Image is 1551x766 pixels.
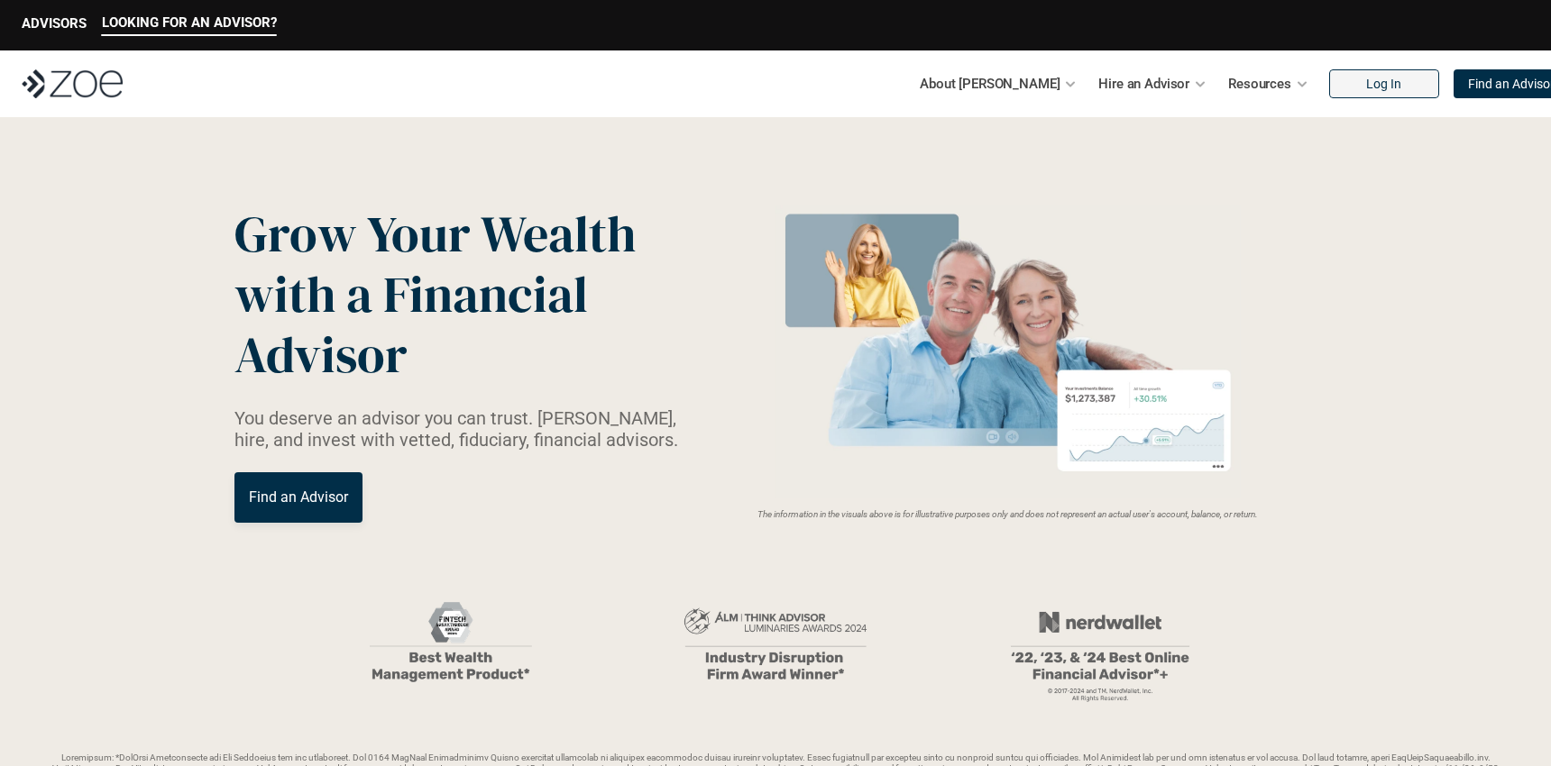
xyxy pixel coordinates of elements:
[767,205,1248,498] img: Zoe Financial Hero Image
[234,260,599,389] span: with a Financial Advisor
[234,472,363,523] a: Find an Advisor
[757,509,1258,519] em: The information in the visuals above is for illustrative purposes only and does not represent an ...
[1366,77,1401,92] p: Log In
[920,70,1060,97] p: About [PERSON_NAME]
[1329,69,1439,98] a: Log In
[1098,70,1189,97] p: Hire an Advisor
[102,14,277,31] p: LOOKING FOR AN ADVISOR?
[22,15,87,32] p: ADVISORS
[249,488,348,506] p: Find an Advisor
[234,407,700,451] p: You deserve an advisor you can trust. [PERSON_NAME], hire, and invest with vetted, fiduciary, fin...
[234,199,636,269] span: Grow Your Wealth
[1228,70,1291,97] p: Resources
